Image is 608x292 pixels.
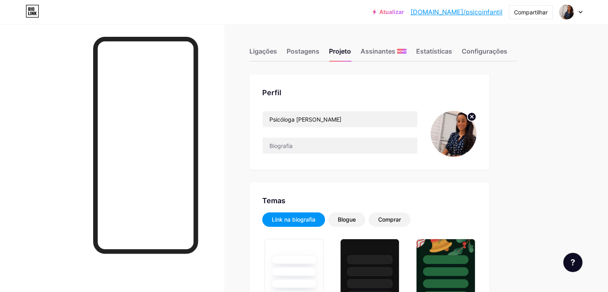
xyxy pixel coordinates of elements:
[361,47,395,55] font: Assinantes
[263,111,417,127] input: Nome
[262,88,281,97] font: Perfil
[263,138,417,154] input: Biografia
[416,47,452,55] font: Estatísticas
[431,111,476,157] img: Mayara Fernandes Roberto Melo
[411,8,502,16] font: [DOMAIN_NAME]/psicoinfantil
[514,9,548,16] font: Compartilhar
[397,49,407,53] font: NOVO
[262,196,285,205] font: Temas
[287,47,319,55] font: Postagens
[329,47,351,55] font: Projeto
[411,7,502,17] a: [DOMAIN_NAME]/psicoinfantil
[462,47,507,55] font: Configurações
[379,8,404,15] font: Atualizar
[338,216,356,223] font: Blogue
[249,47,277,55] font: Ligações
[272,216,315,223] font: Link na biografia
[559,4,574,20] img: Mayara Fernandes Roberto Melo
[378,216,401,223] font: Comprar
